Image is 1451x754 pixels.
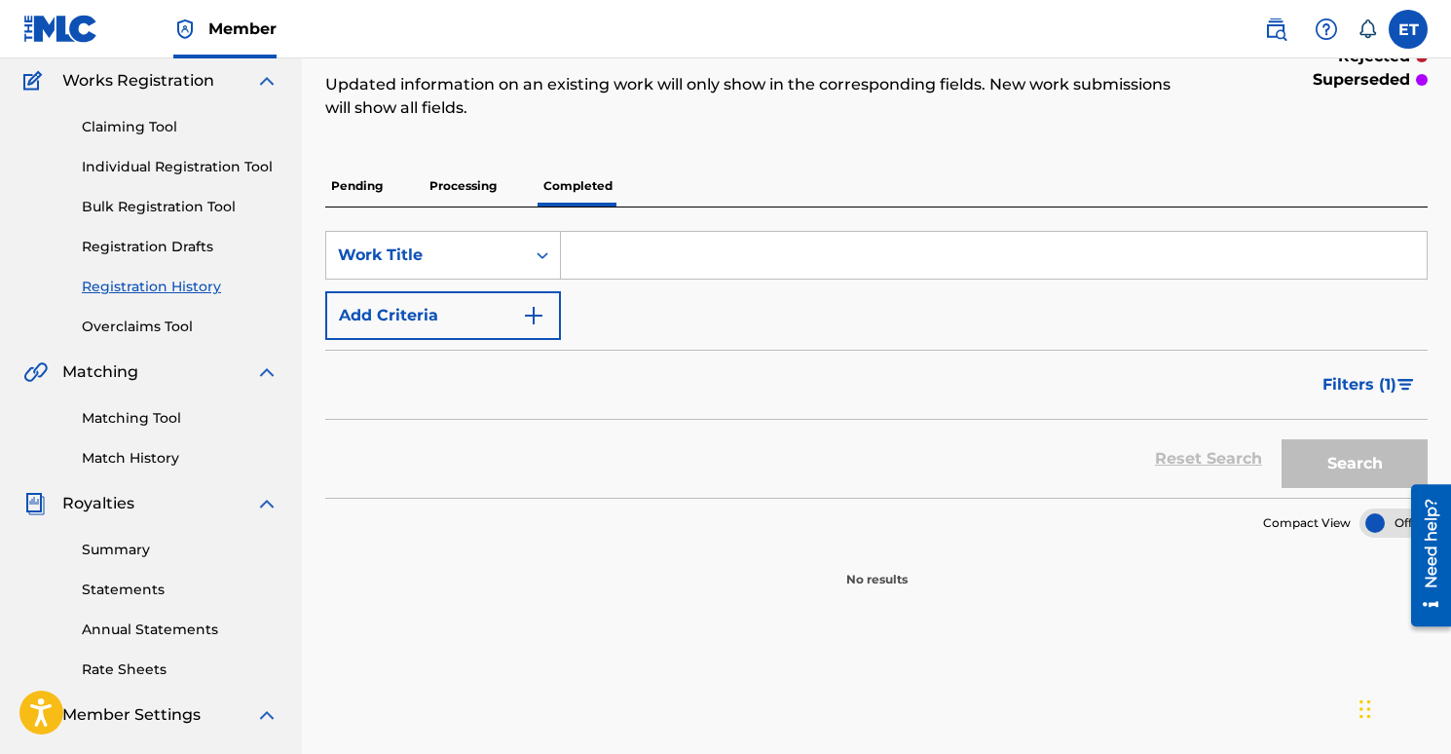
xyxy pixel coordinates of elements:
[538,166,618,207] p: Completed
[82,117,279,137] a: Claiming Tool
[325,73,1174,120] p: Updated information on an existing work will only show in the corresponding fields. New work subm...
[23,360,48,384] img: Matching
[255,360,279,384] img: expand
[846,547,908,588] p: No results
[338,244,513,267] div: Work Title
[1396,477,1451,634] iframe: Resource Center
[82,277,279,297] a: Registration History
[1358,19,1377,39] div: Notifications
[255,703,279,727] img: expand
[82,540,279,560] a: Summary
[424,166,502,207] p: Processing
[1354,660,1451,754] iframe: Chat Widget
[522,304,545,327] img: 9d2ae6d4665cec9f34b9.svg
[82,620,279,640] a: Annual Statements
[62,703,201,727] span: Member Settings
[82,157,279,177] a: Individual Registration Tool
[208,18,277,40] span: Member
[82,237,279,257] a: Registration Drafts
[82,448,279,469] a: Match History
[1354,660,1451,754] div: Sohbet Aracı
[82,408,279,429] a: Matching Tool
[82,197,279,217] a: Bulk Registration Tool
[1313,68,1410,92] p: superseded
[1311,360,1428,409] button: Filters (1)
[1307,10,1346,49] div: Help
[62,492,134,515] span: Royalties
[255,492,279,515] img: expand
[1397,379,1414,391] img: filter
[325,291,561,340] button: Add Criteria
[325,231,1428,498] form: Search Form
[82,660,279,680] a: Rate Sheets
[1263,514,1351,532] span: Compact View
[62,69,214,93] span: Works Registration
[173,18,197,41] img: Top Rightsholder
[325,166,389,207] p: Pending
[1315,18,1338,41] img: help
[82,580,279,600] a: Statements
[23,492,47,515] img: Royalties
[1322,373,1396,396] span: Filters ( 1 )
[255,69,279,93] img: expand
[1264,18,1287,41] img: search
[23,15,98,43] img: MLC Logo
[62,360,138,384] span: Matching
[1256,10,1295,49] a: Public Search
[23,69,49,93] img: Works Registration
[82,317,279,337] a: Overclaims Tool
[1389,10,1428,49] div: User Menu
[1359,680,1371,738] div: Sürükle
